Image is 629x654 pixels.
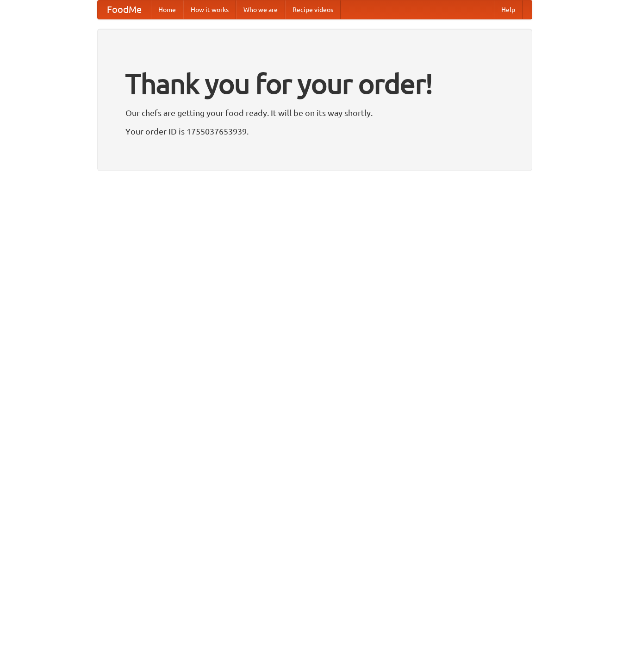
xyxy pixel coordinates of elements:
a: How it works [183,0,236,19]
p: Our chefs are getting your food ready. It will be on its way shortly. [125,106,504,120]
p: Your order ID is 1755037653939. [125,124,504,138]
a: Who we are [236,0,285,19]
h1: Thank you for your order! [125,61,504,106]
a: Home [151,0,183,19]
a: Recipe videos [285,0,341,19]
a: Help [494,0,523,19]
a: FoodMe [98,0,151,19]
